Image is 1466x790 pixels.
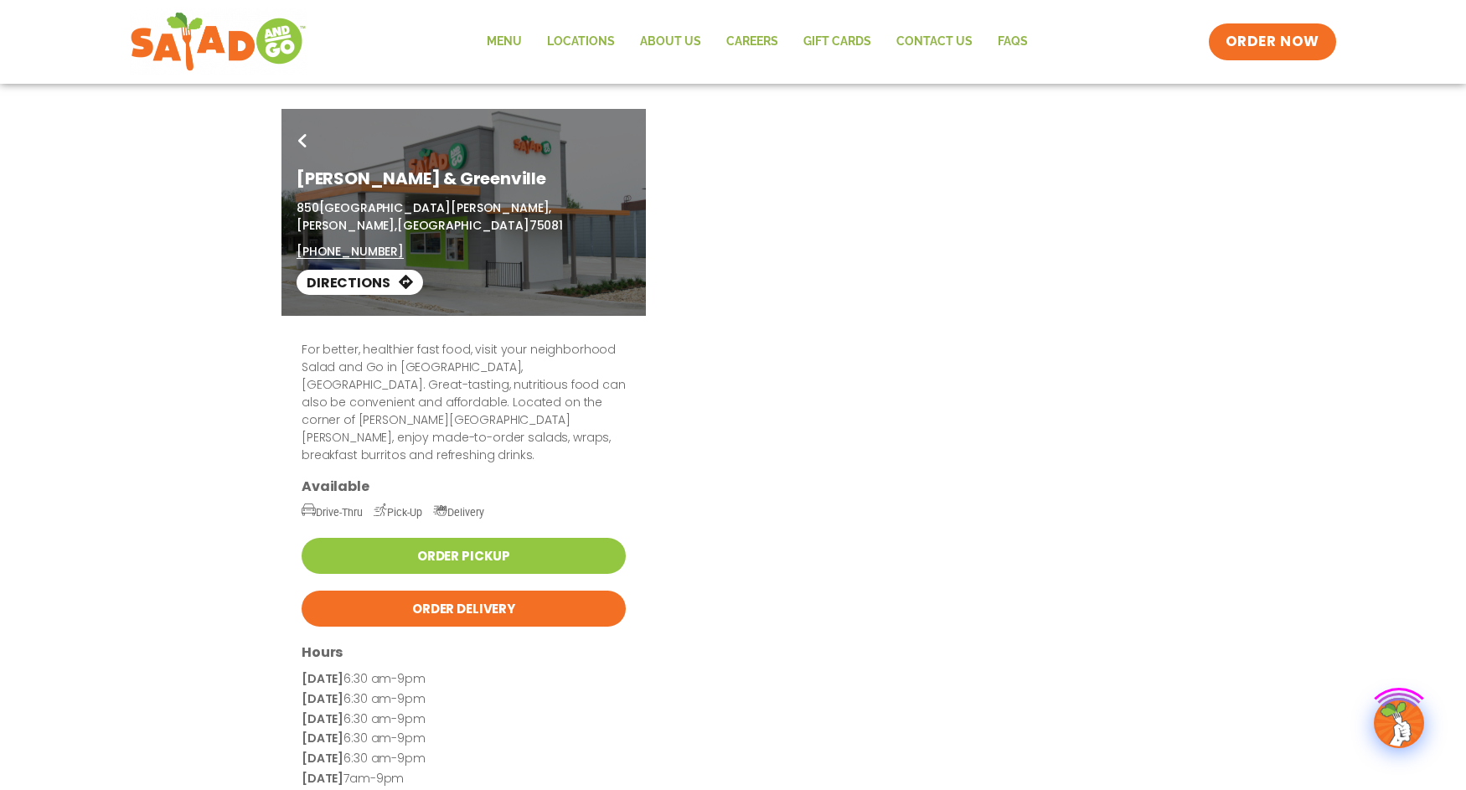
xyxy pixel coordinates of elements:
span: [PERSON_NAME], [297,217,397,234]
strong: [DATE] [302,690,343,707]
p: For better, healthier fast food, visit your neighborhood Salad and Go in [GEOGRAPHIC_DATA], [GEOG... [302,341,626,464]
span: Delivery [433,506,484,519]
strong: [DATE] [302,730,343,746]
span: 850 [297,199,319,216]
a: Careers [714,23,791,61]
a: Directions [297,270,423,295]
strong: [DATE] [302,710,343,727]
p: 7am-9pm [302,769,626,789]
h3: Hours [302,643,626,661]
span: ORDER NOW [1226,32,1319,52]
a: GIFT CARDS [791,23,884,61]
a: Order Delivery [302,591,626,627]
a: About Us [627,23,714,61]
span: [GEOGRAPHIC_DATA] [397,217,529,234]
p: 6:30 am-9pm [302,710,626,730]
a: FAQs [985,23,1040,61]
span: [GEOGRAPHIC_DATA][PERSON_NAME], [319,199,552,216]
a: ORDER NOW [1209,23,1336,60]
span: Drive-Thru [302,506,363,519]
strong: [DATE] [302,750,343,767]
h3: Available [302,478,626,495]
span: Pick-Up [374,506,422,519]
a: Contact Us [884,23,985,61]
strong: [DATE] [302,770,343,787]
span: 75081 [529,217,563,234]
p: 6:30 am-9pm [302,689,626,710]
p: 6:30 am-9pm [302,669,626,689]
a: Menu [474,23,534,61]
a: Order Pickup [302,538,626,574]
p: 6:30 am-9pm [302,749,626,769]
a: Locations [534,23,627,61]
img: new-SAG-logo-768×292 [130,8,307,75]
a: [PHONE_NUMBER] [297,243,404,261]
strong: [DATE] [302,670,343,687]
p: 6:30 am-9pm [302,729,626,749]
h1: [PERSON_NAME] & Greenville [297,166,631,191]
nav: Menu [474,23,1040,61]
